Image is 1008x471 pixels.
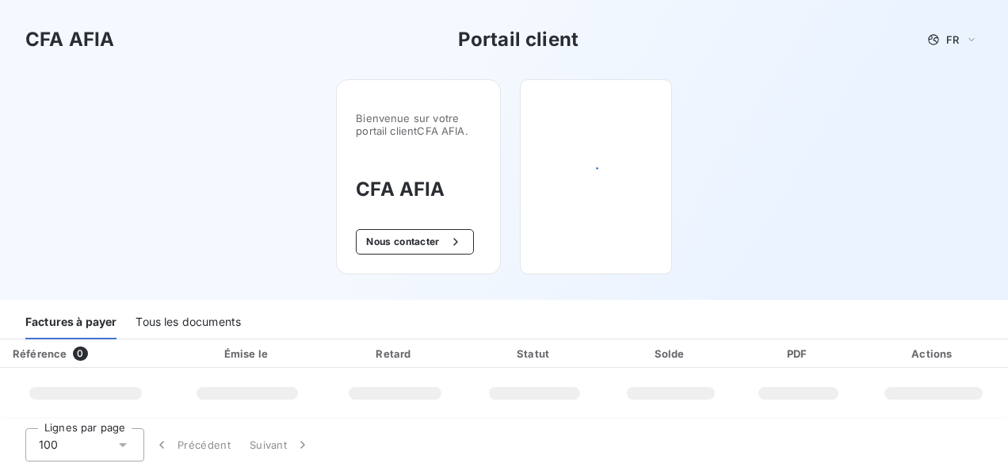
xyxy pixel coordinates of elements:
[39,437,58,453] span: 100
[240,428,320,461] button: Suivant
[25,25,114,54] h3: CFA AFIA
[144,428,240,461] button: Précédent
[946,33,959,46] span: FR
[469,346,601,362] div: Statut
[607,346,735,362] div: Solde
[13,347,67,360] div: Référence
[136,306,241,339] div: Tous les documents
[741,346,856,362] div: PDF
[862,346,1005,362] div: Actions
[356,112,481,137] span: Bienvenue sur votre portail client CFA AFIA .
[73,347,87,361] span: 0
[356,175,481,204] h3: CFA AFIA
[327,346,462,362] div: Retard
[174,346,321,362] div: Émise le
[458,25,578,54] h3: Portail client
[25,306,116,339] div: Factures à payer
[356,229,473,255] button: Nous contacter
